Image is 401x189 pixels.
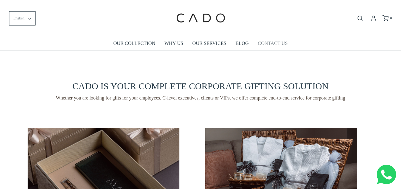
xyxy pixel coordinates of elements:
[165,36,183,50] a: WHY US
[9,11,36,25] button: English
[13,15,25,21] span: English
[390,16,392,20] span: 0
[173,50,202,55] span: Number of gifts
[113,36,155,50] a: OUR COLLECTION
[236,36,249,50] a: BLOG
[377,165,396,184] img: Whatsapp
[28,94,374,102] span: Whether you are looking for gifts for your employees, C-level executives, clients or VIPs, we off...
[73,81,329,91] span: CADO IS YOUR COMPLETE CORPORATE GIFTING SOLUTION
[173,25,203,30] span: Company name
[192,36,226,50] a: OUR SERVICES
[173,1,193,5] span: Last name
[382,15,392,21] a: 0
[258,36,287,50] a: CONTACT US
[175,5,226,32] img: cadogifting
[355,15,365,22] button: Open search bar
